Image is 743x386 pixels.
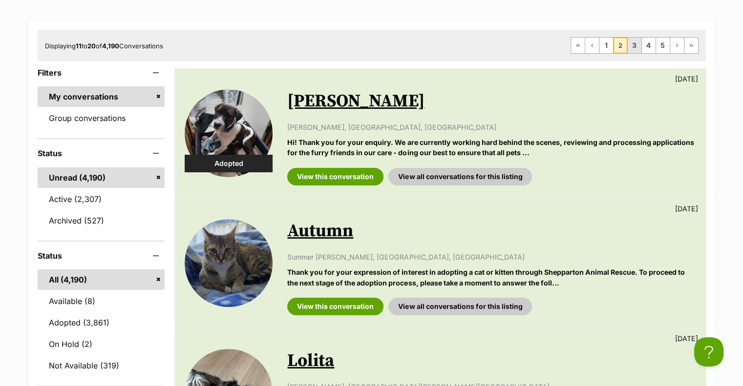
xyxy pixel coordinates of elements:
a: Previous page [585,38,599,53]
div: Adopted [185,155,273,172]
a: Adopted (3,861) [38,312,165,333]
a: Page 3 [628,38,641,53]
a: View this conversation [287,298,383,315]
iframe: Help Scout Beacon - Open [694,337,723,366]
a: Autumn [287,220,353,242]
p: [DATE] [675,74,698,84]
a: On Hold (2) [38,334,165,354]
a: Last page [684,38,698,53]
p: Hi! Thank you for your enquiry. We are currently working hard behind the scenes, reviewing and pr... [287,137,695,158]
a: Page 1 [599,38,613,53]
p: [PERSON_NAME], [GEOGRAPHIC_DATA], [GEOGRAPHIC_DATA] [287,122,695,132]
p: Thank you for your expression of interest in adopting a cat or kitten through Shepparton Animal R... [287,267,695,288]
a: Unread (4,190) [38,167,165,188]
p: [DATE] [675,203,698,214]
a: View all conversations for this listing [388,168,532,185]
nav: Pagination [571,37,699,54]
p: [DATE] [675,333,698,344]
a: Available (8) [38,291,165,311]
header: Filters [38,68,165,77]
a: First page [571,38,585,53]
a: View this conversation [287,168,383,185]
a: Next page [670,38,684,53]
a: Not Available (319) [38,355,165,376]
strong: 11 [76,42,82,50]
strong: 4,190 [102,42,119,50]
a: Archived (527) [38,210,165,231]
a: Lolita [287,350,334,372]
header: Status [38,149,165,158]
span: Displaying to of Conversations [45,42,163,50]
a: Group conversations [38,108,165,128]
a: Active (2,307) [38,189,165,209]
img: Patrick [185,89,273,177]
strong: 20 [87,42,96,50]
a: All (4,190) [38,269,165,290]
a: Page 5 [656,38,670,53]
a: [PERSON_NAME] [287,90,425,112]
a: My conversations [38,86,165,107]
span: Page 2 [614,38,627,53]
header: Status [38,251,165,260]
a: View all conversations for this listing [388,298,532,315]
a: Page 4 [642,38,656,53]
img: Autumn [185,219,273,307]
p: Summer [PERSON_NAME], [GEOGRAPHIC_DATA], [GEOGRAPHIC_DATA] [287,252,695,262]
